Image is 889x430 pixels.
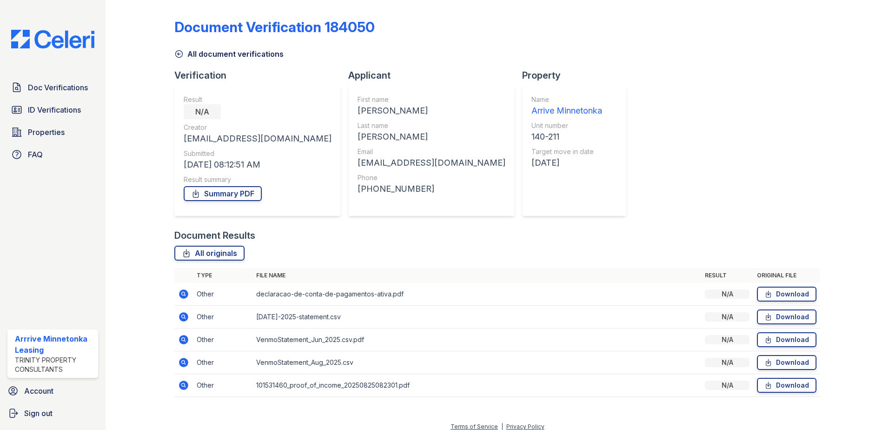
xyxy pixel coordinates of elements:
div: Arrrive Minnetonka Leasing [15,333,94,356]
div: Target move in date [531,147,602,156]
div: N/A [705,335,750,344]
th: Result [701,268,753,283]
img: CE_Logo_Blue-a8612792a0a2168367f1c8372b55b34899dd931a85d93a1a3d3e32e68fde9ad4.png [4,30,102,48]
span: Doc Verifications [28,82,88,93]
div: Submitted [184,149,332,158]
div: 140-211 [531,130,602,143]
span: Account [24,385,53,396]
td: [DATE]-2025-statement.csv [252,306,701,329]
div: Name [531,95,602,104]
a: Account [4,382,102,400]
a: Download [757,378,816,393]
div: N/A [705,312,750,322]
th: Type [193,268,252,283]
a: Summary PDF [184,186,262,201]
div: N/A [705,358,750,367]
a: FAQ [7,145,98,164]
div: [EMAIL_ADDRESS][DOMAIN_NAME] [358,156,505,169]
td: Other [193,374,252,397]
a: ID Verifications [7,101,98,119]
a: Download [757,287,816,302]
div: Unit number [531,121,602,130]
td: Other [193,283,252,306]
a: Terms of Service [451,423,498,430]
td: Other [193,351,252,374]
td: VenmoStatement_Jun_2025.csv.pdf [252,329,701,351]
div: Property [522,69,634,82]
div: Verification [174,69,348,82]
div: [DATE] [531,156,602,169]
a: Properties [7,123,98,141]
td: declaracao-de-conta-de-pagamentos-ativa.pdf [252,283,701,306]
span: FAQ [28,149,43,160]
td: Other [193,306,252,329]
div: [PERSON_NAME] [358,104,505,117]
a: Download [757,309,816,324]
th: Original file [753,268,820,283]
div: N/A [705,289,750,299]
a: All originals [174,246,245,261]
td: 101531460_proof_of_income_20250825082301.pdf [252,374,701,397]
div: Creator [184,123,332,132]
div: First name [358,95,505,104]
div: N/A [184,104,221,119]
div: Document Verification 184050 [174,19,375,35]
div: | [501,423,503,430]
a: Download [757,355,816,370]
div: N/A [705,381,750,390]
div: [DATE] 08:12:51 AM [184,158,332,171]
div: [PHONE_NUMBER] [358,182,505,195]
div: Result summary [184,175,332,184]
div: Trinity Property Consultants [15,356,94,374]
div: Email [358,147,505,156]
span: Properties [28,127,65,138]
th: File name [252,268,701,283]
div: Result [184,95,332,104]
span: ID Verifications [28,104,81,115]
a: All document verifications [174,48,284,60]
div: Arrive Minnetonka [531,104,602,117]
a: Name Arrive Minnetonka [531,95,602,117]
a: Privacy Policy [506,423,544,430]
td: VenmoStatement_Aug_2025.csv [252,351,701,374]
a: Doc Verifications [7,78,98,97]
div: Phone [358,173,505,182]
div: Document Results [174,229,255,242]
div: Applicant [348,69,522,82]
a: Sign out [4,404,102,423]
span: Sign out [24,408,53,419]
td: Other [193,329,252,351]
div: Last name [358,121,505,130]
a: Download [757,332,816,347]
div: [PERSON_NAME] [358,130,505,143]
div: [EMAIL_ADDRESS][DOMAIN_NAME] [184,132,332,145]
